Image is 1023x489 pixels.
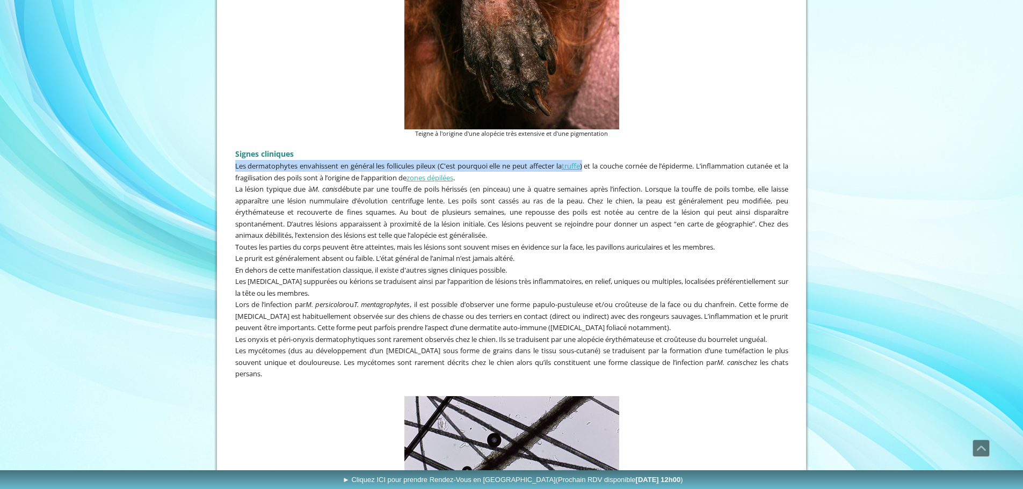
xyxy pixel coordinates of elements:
[235,334,767,344] span: Les onyxis et péri-onyxis dermatophytiques sont rarement observés chez le chien. Ils se traduisen...
[973,440,989,456] span: Défiler vers le haut
[235,242,715,252] span: Toutes les parties du corps peuvent être atteintes, mais les lésions sont souvent mises en éviden...
[235,276,788,298] span: Les [MEDICAL_DATA] suppurées ou kérions se traduisent ainsi par l’apparition de lésions très infl...
[235,300,788,332] span: Lors de l’infection par ou , il est possible d’observer une forme papulo-pustuleuse et/ou croûteu...
[354,300,410,309] em: T. mentagrophytes
[556,476,683,484] span: (Prochain RDV disponible )
[343,476,683,484] span: ► Cliquez ICI pour prendre Rendez-Vous en [GEOGRAPHIC_DATA]
[235,161,788,183] span: Les dermatophytes envahissent en général les follicules pileux (C'est pourquoi elle ne peut affec...
[235,184,788,240] span: La lésion typique due à débute par une touffe de poils hérissés (en pinceau) une à quatre semaine...
[407,173,453,183] a: zones dépilées
[636,476,681,484] b: [DATE] 12h00
[973,440,990,457] a: Défiler vers le haut
[235,265,507,275] span: En dehors de cette manifestation classique, il existe d'autres signes cliniques possible.
[235,253,514,263] span: Le prurit est généralement absent ou faible. L’état général de l’animal n’est jamais altéré.
[235,149,294,159] span: Signes cliniques
[306,300,345,309] em: M. persicolor
[404,129,619,138] figcaption: Teigne à l'origine d'une alopécie très extensive et d'une pigmentation
[312,184,338,194] em: M. canis
[235,346,788,378] span: Les mycétomes (dus au développement d’un [MEDICAL_DATA] sous forme de grains dans le tissu sous-c...
[717,357,743,367] em: M. canis
[562,161,580,171] a: truffe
